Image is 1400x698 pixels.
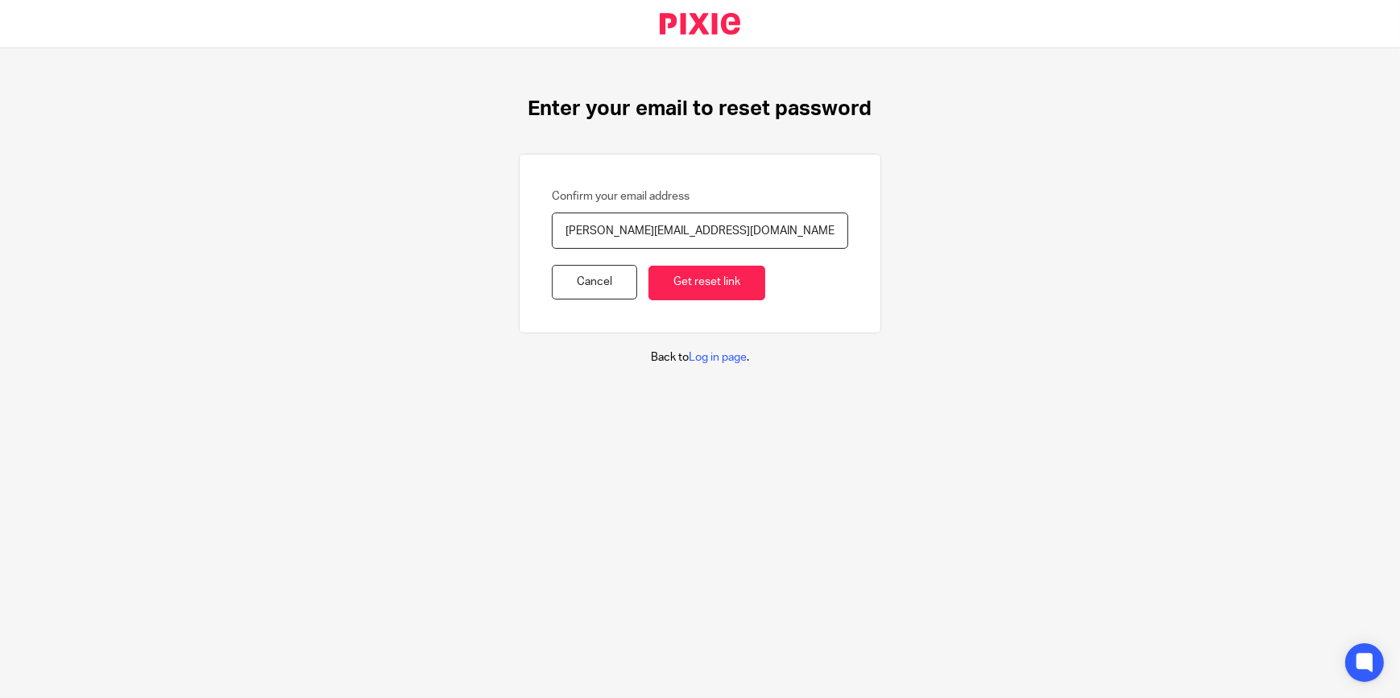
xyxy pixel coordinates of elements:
[552,213,848,249] input: name@example.com
[648,266,765,300] input: Get reset link
[552,188,690,204] label: Confirm your email address
[528,97,872,122] h1: Enter your email to reset password
[689,352,747,363] a: Log in page
[651,349,749,366] p: Back to .
[552,265,637,299] a: Cancel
